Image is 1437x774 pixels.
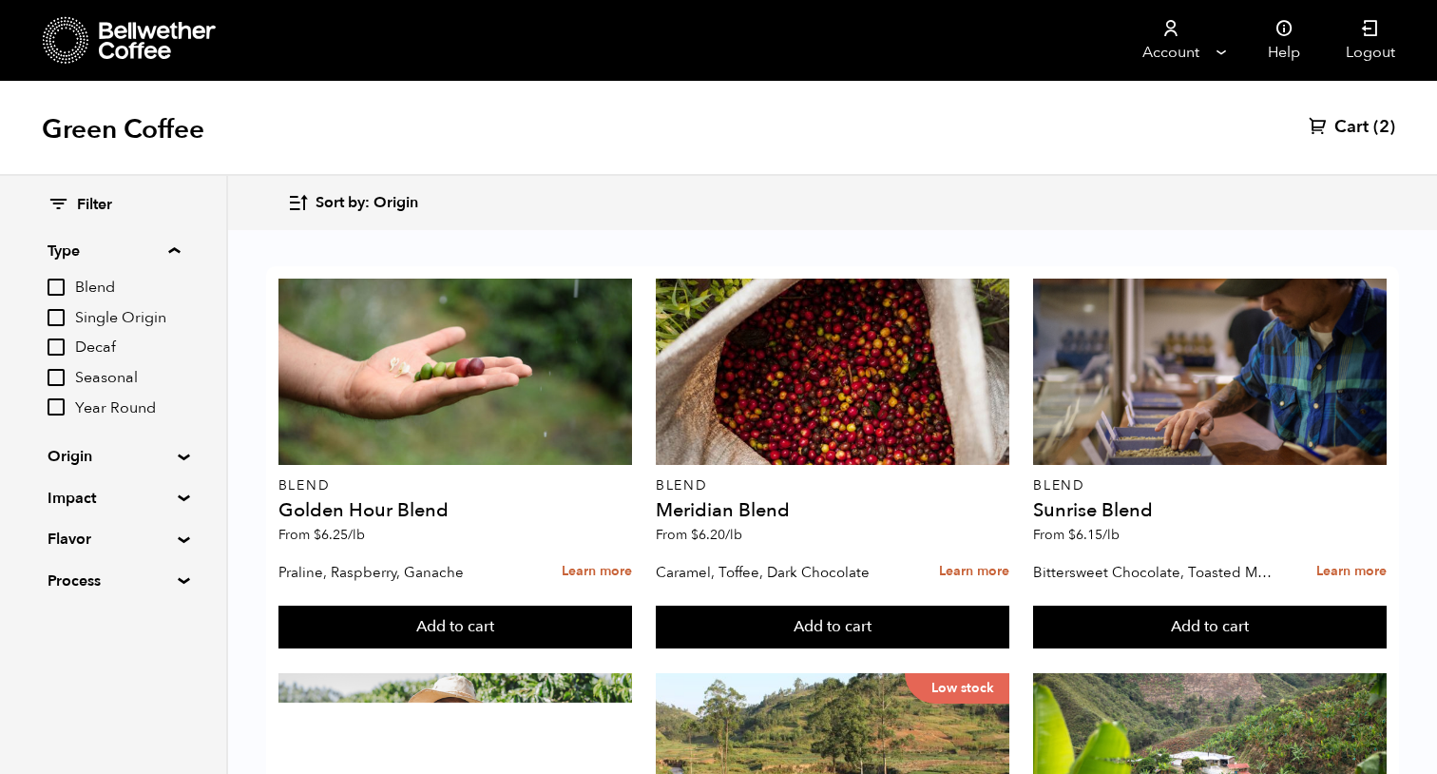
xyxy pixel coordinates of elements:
summary: Type [48,240,180,262]
p: Blend [278,479,632,493]
p: Low stock [905,673,1009,704]
input: Single Origin [48,309,65,326]
summary: Origin [48,445,179,468]
bdi: 6.20 [691,526,742,544]
input: Decaf [48,339,65,356]
h4: Golden Hour Blend [278,501,632,520]
span: /lb [1102,526,1120,544]
h4: Sunrise Blend [1033,501,1387,520]
p: Blend [1033,479,1387,493]
summary: Flavor [48,528,179,551]
span: Cart [1334,116,1369,139]
summary: Impact [48,487,179,510]
p: Praline, Raspberry, Ganache [278,558,519,587]
p: Bittersweet Chocolate, Toasted Marshmallow, Candied Orange, Praline [1033,558,1274,587]
span: Blend [75,278,180,299]
input: Seasonal [48,369,65,386]
summary: Process [48,570,179,592]
span: (2) [1373,116,1395,139]
span: Sort by: Origin [316,193,418,214]
bdi: 6.15 [1068,526,1120,544]
button: Add to cart [1033,606,1387,649]
button: Add to cart [656,606,1009,649]
span: Filter [77,195,112,216]
span: Seasonal [75,368,180,389]
h4: Meridian Blend [656,501,1009,520]
span: $ [314,526,321,544]
span: Single Origin [75,308,180,329]
button: Add to cart [278,606,632,649]
span: $ [1068,526,1076,544]
p: Caramel, Toffee, Dark Chocolate [656,558,896,587]
span: From [1033,526,1120,544]
span: /lb [348,526,365,544]
span: $ [691,526,699,544]
h1: Green Coffee [42,112,204,146]
span: Year Round [75,398,180,419]
a: Learn more [1316,551,1387,592]
a: Learn more [562,551,632,592]
a: Learn more [939,551,1009,592]
button: Sort by: Origin [287,181,418,225]
p: Blend [656,479,1009,493]
span: From [278,526,365,544]
a: Cart (2) [1309,116,1395,139]
span: Decaf [75,338,180,358]
input: Blend [48,279,65,296]
bdi: 6.25 [314,526,365,544]
span: /lb [725,526,742,544]
span: From [656,526,742,544]
input: Year Round [48,398,65,416]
